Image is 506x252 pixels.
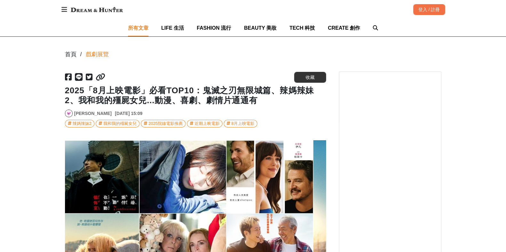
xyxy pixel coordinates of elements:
[80,50,82,59] div: /
[141,120,186,127] a: 2025院線電影推薦
[128,25,149,31] span: 所有文章
[197,25,231,31] span: FASHION 流行
[74,110,112,117] a: [PERSON_NAME]
[244,19,277,36] a: BEAUTY 美妝
[244,25,277,31] span: BEAUTY 美妝
[187,120,222,127] a: 近期上映電影
[65,50,76,59] div: 首頁
[96,120,140,127] a: 我和我的殭屍女兒
[328,19,360,36] a: CREATE 創作
[289,25,315,31] span: TECH 科技
[413,4,445,15] div: 登入 / 註冊
[231,120,254,127] div: 8月上映電影
[328,25,360,31] span: CREATE 創作
[86,50,109,59] a: 戲劇展覽
[195,120,220,127] div: 近期上映電影
[128,19,149,36] a: 所有文章
[161,19,184,36] a: LIFE 生活
[161,25,184,31] span: LIFE 生活
[149,120,183,127] div: 2025院線電影推薦
[73,120,92,127] div: 辣媽辣妹2
[197,19,231,36] a: FASHION 流行
[65,110,72,117] img: Avatar
[224,120,257,127] a: 8月上映電影
[65,120,94,127] a: 辣媽辣妹2
[103,120,137,127] div: 我和我的殭屍女兒
[115,110,142,117] div: [DATE] 15:09
[289,19,315,36] a: TECH 科技
[294,72,326,83] button: 收藏
[65,110,73,117] a: Avatar
[65,86,326,105] h1: 2025「8月上映電影」必看TOP10：鬼滅之刃無限城篇、辣媽辣妹2、我和我的殭屍女兒...動漫、喜劇、劇情片通通有
[68,4,126,15] img: Dream & Hunter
